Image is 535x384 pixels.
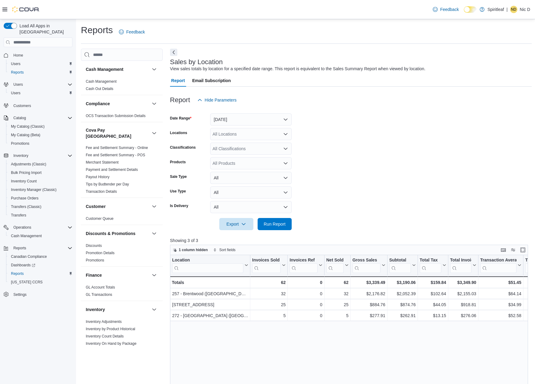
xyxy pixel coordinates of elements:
div: Invoices Sold [252,258,281,263]
span: Export [223,218,250,230]
button: Operations [11,224,34,231]
div: Discounts & Promotions [81,242,163,266]
span: Tips by Budtender per Day [86,182,129,187]
button: Display options [509,246,517,254]
span: ND [511,6,516,13]
a: Payment and Settlement Details [86,168,138,172]
button: Inventory Count [6,177,75,185]
button: Inventory Manager (Classic) [6,185,75,194]
a: Cash Out Details [86,87,113,91]
button: Bulk Pricing Import [6,168,75,177]
button: Sort fields [211,246,238,254]
span: Users [13,82,23,87]
span: Customers [11,102,72,109]
div: $44.05 [419,301,446,308]
h3: Discounts & Promotions [86,230,135,237]
a: Promotions [9,140,32,147]
span: GL Transactions [86,292,112,297]
div: Net Sold [326,258,344,263]
button: All [210,172,292,184]
span: Inventory by Product Historical [86,327,135,331]
a: Promotion Details [86,251,115,255]
span: Settings [13,292,26,297]
span: Promotions [11,141,30,146]
div: Location [172,258,243,263]
div: 62 [252,279,286,286]
div: Gross Sales [353,258,380,273]
button: Export [219,218,253,230]
span: Inventory [13,153,28,158]
div: $159.84 [419,279,446,286]
label: Locations [170,130,187,135]
div: $3,190.06 [389,279,415,286]
div: 32 [326,290,349,297]
span: Operations [13,225,31,230]
div: Gross Sales [353,258,380,263]
button: Inventory [11,152,31,159]
span: Users [11,61,20,66]
span: Sort fields [219,247,235,252]
a: Transaction Details [86,189,117,194]
span: Merchant Statement [86,160,119,165]
a: Reports [9,270,26,277]
span: Payment and Settlement Details [86,167,138,172]
button: Adjustments (Classic) [6,160,75,168]
button: Operations [1,223,75,232]
span: Inventory Count [11,179,37,184]
button: Purchase Orders [6,194,75,202]
span: Run Report [264,221,286,227]
button: Net Sold [326,258,349,273]
a: OCS Transaction Submission Details [86,114,146,118]
a: Fee and Settlement Summary - Online [86,146,148,150]
span: Canadian Compliance [9,253,72,260]
span: My Catalog (Classic) [11,124,45,129]
a: GL Account Totals [86,285,115,289]
a: Inventory On Hand by Package [86,341,137,346]
a: Cash Management [86,79,116,84]
a: Feedback [430,3,461,16]
a: Merchant Statement [86,160,119,164]
span: Users [11,91,20,95]
div: Total Invoiced [450,258,471,273]
div: Total Tax [419,258,441,263]
a: Canadian Compliance [9,253,49,260]
span: Payout History [86,175,109,179]
button: [DATE] [210,113,292,126]
span: Transfers [11,213,26,218]
span: Transfers [9,212,72,219]
span: My Catalog (Classic) [9,123,72,130]
span: Home [11,51,72,59]
h3: Cova Pay [GEOGRAPHIC_DATA] [86,127,149,139]
h3: Inventory [86,306,105,313]
div: $34.99 [480,301,521,308]
span: Users [9,89,72,97]
span: Reports [11,70,24,75]
div: Cash Management [81,78,163,95]
button: Inventory [151,306,158,313]
a: Dashboards [9,261,38,269]
span: Discounts [86,243,102,248]
button: All [210,201,292,213]
span: Reports [13,246,26,251]
div: $3,339.49 [353,279,385,286]
button: Users [11,81,25,88]
span: Reports [11,271,24,276]
div: $874.76 [389,301,415,308]
button: Cova Pay [GEOGRAPHIC_DATA] [151,130,158,137]
button: Users [1,80,75,89]
button: Transfers (Classic) [6,202,75,211]
button: Compliance [86,101,149,107]
p: Spiritleaf [488,6,504,13]
div: Net Sold [326,258,344,273]
button: 1 column hidden [170,246,210,254]
button: Customer [151,203,158,210]
span: Transfers (Classic) [9,203,72,210]
span: Inventory On Hand by Product [86,348,135,353]
button: Users [6,60,75,68]
label: Is Delivery [170,203,188,208]
label: Sale Type [170,174,187,179]
span: Inventory Manager (Classic) [9,186,72,193]
span: Inventory Manager (Classic) [11,187,57,192]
